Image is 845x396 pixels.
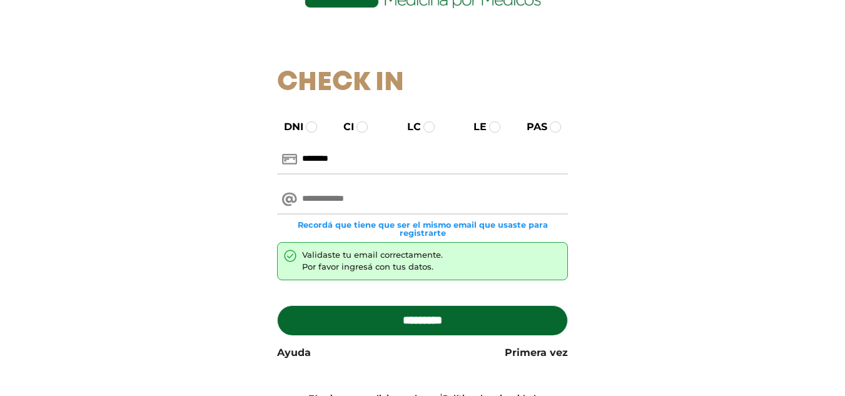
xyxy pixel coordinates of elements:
[515,119,547,135] label: PAS
[505,345,568,360] a: Primera vez
[277,68,568,99] h1: Check In
[277,221,568,237] small: Recordá que tiene que ser el mismo email que usaste para registrarte
[273,119,303,135] label: DNI
[396,119,421,135] label: LC
[332,119,354,135] label: CI
[302,249,443,273] div: Validaste tu email correctamente. Por favor ingresá con tus datos.
[277,345,311,360] a: Ayuda
[462,119,487,135] label: LE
